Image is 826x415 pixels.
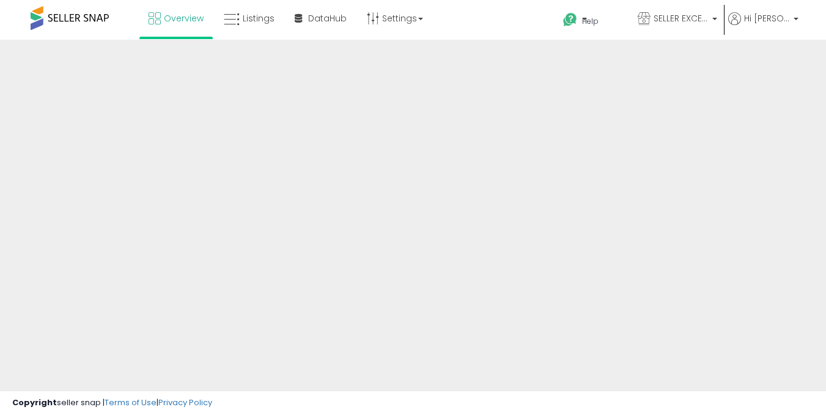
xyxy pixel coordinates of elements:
[582,16,599,26] span: Help
[562,12,578,28] i: Get Help
[728,12,798,40] a: Hi [PERSON_NAME]
[105,397,157,408] a: Terms of Use
[553,3,627,40] a: Help
[158,397,212,408] a: Privacy Policy
[654,12,709,24] span: SELLER EXCELLENCE
[308,12,347,24] span: DataHub
[12,397,57,408] strong: Copyright
[744,12,790,24] span: Hi [PERSON_NAME]
[164,12,204,24] span: Overview
[243,12,275,24] span: Listings
[12,397,212,409] div: seller snap | |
